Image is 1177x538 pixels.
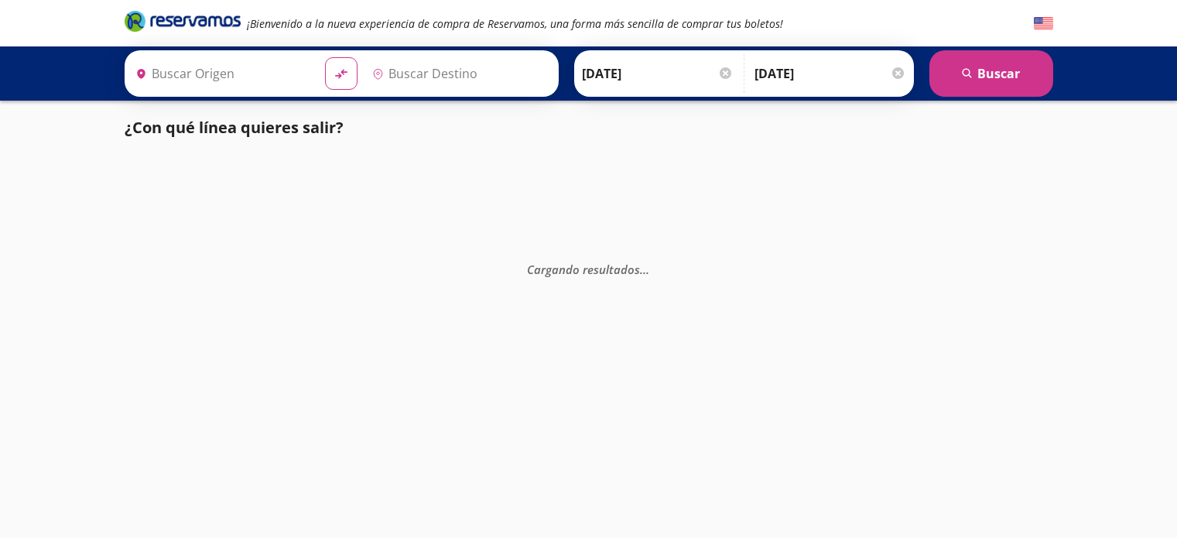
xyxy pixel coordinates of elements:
[129,54,313,93] input: Buscar Origen
[582,54,734,93] input: Elegir Fecha
[125,9,241,37] a: Brand Logo
[754,54,906,93] input: Opcional
[125,116,344,139] p: ¿Con qué línea quieres salir?
[929,50,1053,97] button: Buscar
[640,261,643,276] span: .
[527,261,649,276] em: Cargando resultados
[247,16,783,31] em: ¡Bienvenido a la nueva experiencia de compra de Reservamos, una forma más sencilla de comprar tus...
[125,9,241,33] i: Brand Logo
[366,54,550,93] input: Buscar Destino
[1034,14,1053,33] button: English
[646,261,649,276] span: .
[643,261,646,276] span: .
